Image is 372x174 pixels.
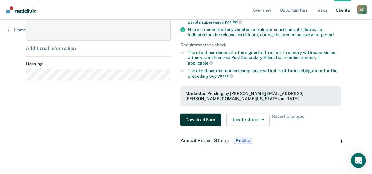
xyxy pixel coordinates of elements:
div: The client has demonstrated a good faith effort to comply with supervision, crime victim fees and... [188,50,341,66]
div: The client has maintained compliance with all restitution obligations for the preceding two [188,68,341,79]
img: Recidiviz [6,6,36,13]
button: Download Form [180,114,221,126]
a: Navigate to form link [180,114,224,126]
dt: Housing [26,61,171,67]
div: S F [357,5,367,14]
div: Annual Report StatusPending [176,131,346,151]
span: Revert Changes [272,114,304,126]
a: Home [7,27,26,33]
button: Profile dropdown button [357,5,367,14]
div: Requirements to check [180,42,341,48]
span: applicable [188,61,213,65]
span: Pending [234,138,252,144]
span: period [225,19,242,24]
div: Additional information [26,45,171,51]
div: Marked as Pending by [PERSON_NAME][EMAIL_ADDRESS][PERSON_NAME][DOMAIN_NAME][US_STATE] on [DATE]. [185,91,336,101]
span: period [321,32,334,37]
button: Update status [226,114,270,126]
span: years [217,73,233,78]
span: Annual Report Status [180,138,229,144]
div: Has not committed any violation of rules or conditions of release, as indicated on the release ce... [188,27,341,38]
div: Open Intercom Messenger [351,153,366,168]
